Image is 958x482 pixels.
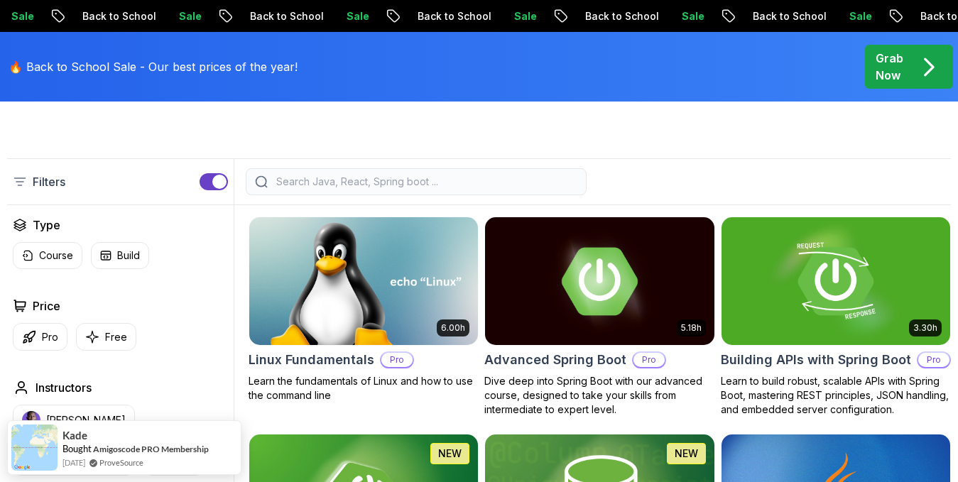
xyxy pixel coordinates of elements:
h2: Instructors [36,379,92,396]
a: Amigoscode PRO Membership [93,444,209,454]
span: Kade [62,429,87,442]
p: Sale [523,9,568,23]
button: Pro [13,323,67,351]
p: Course [39,248,73,263]
p: Back to School [258,9,355,23]
p: Learn to build robust, scalable APIs with Spring Boot, mastering REST principles, JSON handling, ... [721,374,951,417]
p: Back to School [91,9,187,23]
p: [PERSON_NAME] [46,413,126,427]
input: Search Java, React, Spring boot ... [273,175,577,189]
a: Building APIs with Spring Boot card3.30hBuilding APIs with Spring BootProLearn to build robust, s... [721,217,951,417]
p: Pro [918,353,949,367]
p: Filters [33,173,65,190]
p: Build [117,248,140,263]
p: NEW [438,447,462,461]
p: Dive deep into Spring Boot with our advanced course, designed to take your skills from intermedia... [484,374,714,417]
p: Back to School [426,9,523,23]
p: Sale [20,9,65,23]
h2: Building APIs with Spring Boot [721,350,911,370]
a: ProveSource [99,456,143,469]
p: 6.00h [441,322,465,334]
p: Learn the fundamentals of Linux and how to use the command line [249,374,479,402]
span: Bought [62,443,92,454]
h2: Type [33,217,60,234]
button: instructor img[PERSON_NAME] [13,405,135,436]
img: Linux Fundamentals card [249,217,478,345]
p: NEW [675,447,698,461]
a: Linux Fundamentals card6.00hLinux FundamentalsProLearn the fundamentals of Linux and how to use t... [249,217,479,402]
p: 3.30h [913,322,937,334]
p: Sale [690,9,736,23]
h2: Linux Fundamentals [249,350,374,370]
p: Free [105,330,127,344]
p: Pro [633,353,665,367]
p: 5.18h [681,322,702,334]
button: Course [13,242,82,269]
h2: Price [33,297,60,314]
button: Build [91,242,149,269]
img: instructor img [22,411,40,429]
img: Building APIs with Spring Boot card [722,217,950,345]
p: Pro [381,353,413,367]
p: Back to School [594,9,690,23]
p: Sale [355,9,401,23]
button: Free [76,323,136,351]
img: Advanced Spring Boot card [485,217,714,345]
p: Pro [42,330,58,344]
p: Sale [858,9,903,23]
p: Grab Now [876,50,903,84]
img: provesource social proof notification image [11,425,58,471]
p: Sale [187,9,233,23]
h2: Advanced Spring Boot [484,350,626,370]
p: Back to School [761,9,858,23]
span: [DATE] [62,456,85,469]
p: 🔥 Back to School Sale - Our best prices of the year! [9,58,298,75]
a: Advanced Spring Boot card5.18hAdvanced Spring BootProDive deep into Spring Boot with our advanced... [484,217,714,417]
